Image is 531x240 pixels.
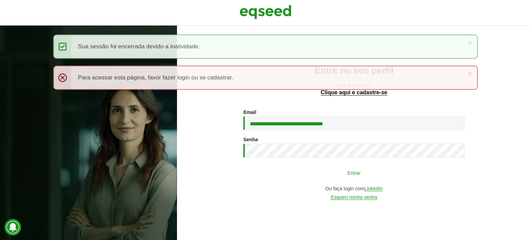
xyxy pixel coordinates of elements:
[468,70,472,77] a: ×
[331,195,377,200] a: Esqueci minha senha
[53,35,478,59] div: Sua sessão foi encerrada devido a inatividade.
[243,186,465,191] div: Ou faça login com
[240,3,291,21] img: EqSeed Logo
[364,186,383,191] a: LinkedIn
[53,66,478,90] div: Para acessar esta página, favor fazer login ou se cadastrar.
[243,137,258,142] label: Senha
[264,166,444,179] button: Entrar
[468,39,472,46] a: ×
[243,110,256,115] label: Email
